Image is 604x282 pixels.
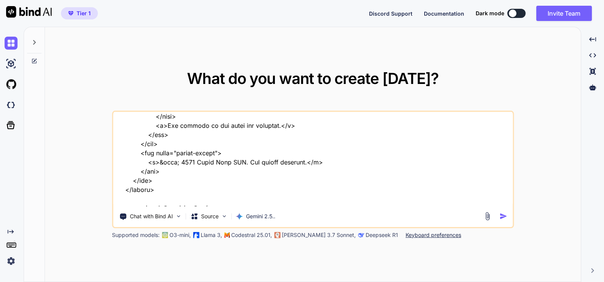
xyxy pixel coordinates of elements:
img: Gemini 2.5 Pro [235,213,243,220]
p: Keyboard preferences [406,231,461,239]
img: settings [5,255,18,267]
img: attachment [483,212,492,221]
p: Chat with Bind AI [130,213,173,220]
span: Discord Support [369,10,412,17]
p: Supported models: [112,231,160,239]
button: Documentation [424,10,464,18]
span: Dark mode [476,10,504,17]
p: Gemini 2.5.. [246,213,275,220]
img: claude [358,232,364,238]
span: Tier 1 [77,10,91,17]
button: premiumTier 1 [61,7,98,19]
span: What do you want to create [DATE]? [187,69,439,88]
p: Source [201,213,219,220]
span: Documentation [424,10,464,17]
p: [PERSON_NAME] 3.7 Sonnet, [282,231,356,239]
img: Pick Tools [175,213,182,219]
img: claude [274,232,280,238]
img: chat [5,37,18,50]
p: Deepseek R1 [366,231,398,239]
p: O3-mini, [169,231,191,239]
img: darkCloudIdeIcon [5,98,18,111]
img: Mistral-AI [224,232,230,238]
img: Pick Models [221,213,227,219]
img: GPT-4 [162,232,168,238]
textarea: lore ip do sitamet - "cons ad elit sedd - eiusmod.temp "<!INCIDID utla> <etdo magn="al"> <enim> <... [113,112,513,206]
p: Llama 3, [201,231,222,239]
img: Bind AI [6,6,52,18]
img: githubLight [5,78,18,91]
p: Codestral 25.01, [231,231,272,239]
button: Discord Support [369,10,412,18]
button: Invite Team [536,6,592,21]
img: icon [499,212,507,220]
img: ai-studio [5,57,18,70]
img: Llama2 [193,232,199,238]
img: premium [68,11,74,16]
